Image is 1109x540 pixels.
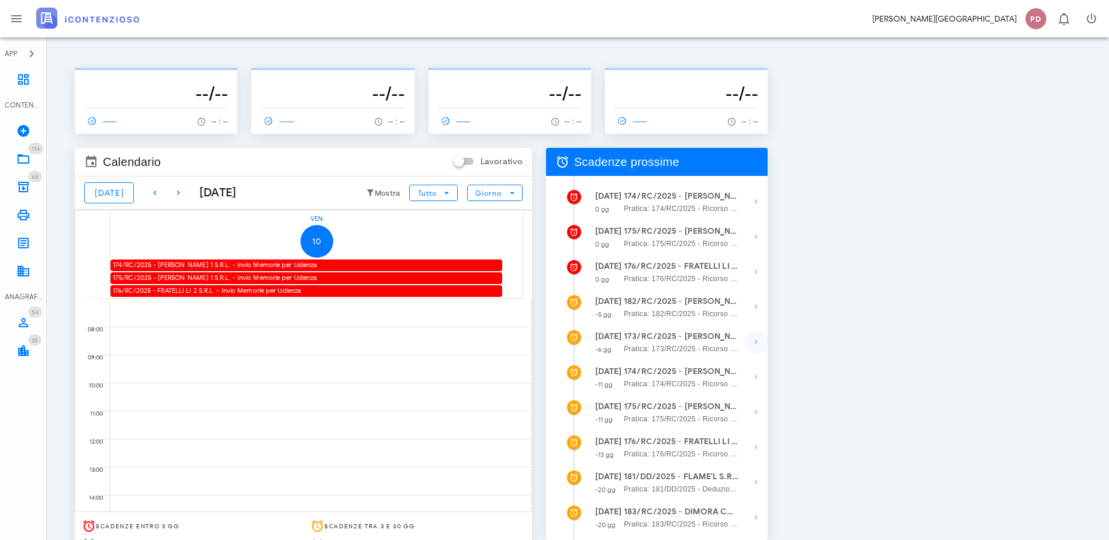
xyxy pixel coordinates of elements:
[28,334,42,346] span: Distintivo
[75,435,105,448] div: 12:00
[261,82,405,105] h3: --/--
[417,189,437,198] span: Tutto
[324,522,415,530] span: Scadenze tra 3 e 30 gg
[595,472,622,482] strong: [DATE]
[75,491,105,504] div: 14:00
[84,116,118,126] span: ------
[872,13,1017,25] div: [PERSON_NAME][GEOGRAPHIC_DATA]
[595,451,614,459] small: -13 gg
[190,184,237,202] div: [DATE]
[388,117,405,126] span: -- : --
[110,259,502,271] div: 174/RC/2025 - [PERSON_NAME] 1 S.R.L. - Invio Memorie per Udienza
[595,310,612,319] small: -5 gg
[624,506,739,518] strong: 183/RC/2025 - DIMORA COLLECTION S.R.L. - Inviare Ricorso
[741,117,758,126] span: -- : --
[595,191,622,201] strong: [DATE]
[624,400,739,413] strong: 175/RC/2025 - [PERSON_NAME] 1 S.R.L. - Presentarsi in [GEOGRAPHIC_DATA]
[595,261,622,271] strong: [DATE]
[5,292,42,302] div: ANAGRAFICA
[595,437,622,446] strong: [DATE]
[595,401,622,411] strong: [DATE]
[438,116,472,126] span: ------
[84,113,123,129] a: ------
[75,351,105,364] div: 09:00
[624,470,739,483] strong: 181/DD/2025 - FLAME'L S.R.L. - Depositare i documenti processuali
[595,226,622,236] strong: [DATE]
[624,343,739,355] span: Pratica: 173/RC/2025 - Ricorso contro Direzione Provinciale I Di [GEOGRAPHIC_DATA] - Ufficio Cont...
[744,470,768,494] button: Mostra dettagli
[438,82,582,105] h3: --/--
[614,116,648,126] span: ------
[624,295,739,308] strong: 182/RC/2025 - [PERSON_NAME] - Deposita la Costituzione in [GEOGRAPHIC_DATA]
[624,203,739,214] span: Pratica: 174/RC/2025 - Ricorso contro Direzione Provinciale di Pavia - Ufficio Controlli (Udienza)
[32,173,39,181] span: 68
[595,345,612,354] small: -6 gg
[94,188,124,198] span: [DATE]
[103,153,161,171] span: Calendario
[595,366,622,376] strong: [DATE]
[614,113,653,129] a: ------
[375,189,400,198] small: Mostra
[28,306,42,318] span: Distintivo
[300,237,333,247] span: 10
[574,153,679,171] span: Scadenze prossime
[624,260,739,273] strong: 176/RC/2025 - FRATELLI LI 2 S.R.L. - Invio Memorie per Udienza
[1025,8,1046,29] span: PD
[744,260,768,283] button: Mostra dettagli
[75,407,105,420] div: 11:00
[744,190,768,213] button: Mostra dettagli
[624,435,739,448] strong: 176/RC/2025 - FRATELLI LI 2 S.R.L. - Presentarsi in [GEOGRAPHIC_DATA]
[467,185,523,201] button: Giorno
[110,210,523,225] div: ven
[595,416,613,424] small: -11 gg
[1021,5,1049,33] button: PD
[84,82,228,105] h3: --/--
[744,365,768,389] button: Mostra dettagli
[110,272,502,283] div: 175/RC/2025 - [PERSON_NAME] 1 S.R.L. - Invio Memorie per Udienza
[75,323,105,336] div: 08:00
[595,205,609,213] small: 0 gg
[624,225,739,238] strong: 175/RC/2025 - [PERSON_NAME] 1 S.R.L. - Invio Memorie per Udienza
[614,72,758,82] p: --------------
[614,82,758,105] h3: --/--
[595,380,613,389] small: -11 gg
[300,225,333,258] button: 10
[624,190,739,203] strong: 174/RC/2025 - [PERSON_NAME] 1 S.R.L. - Invio Memorie per Udienza
[595,275,609,283] small: 0 gg
[475,189,502,198] span: Giorno
[75,463,105,476] div: 13:00
[36,8,139,29] img: logo-text-2x.png
[28,171,42,182] span: Distintivo
[595,296,622,306] strong: [DATE]
[624,448,739,460] span: Pratica: 176/RC/2025 - Ricorso contro Direzione Provinciale II Di Milano - Ufficio Controlli (Udi...
[261,113,299,129] a: ------
[5,100,42,110] div: CONTENZIOSO
[110,285,502,296] div: 176/RC/2025 - FRATELLI LI 2 S.R.L. - Invio Memorie per Udienza
[595,507,622,517] strong: [DATE]
[438,72,582,82] p: --------------
[624,378,739,390] span: Pratica: 174/RC/2025 - Ricorso contro Direzione Provinciale di Pavia - Ufficio Controlli (Udienza)
[744,330,768,354] button: Mostra dettagli
[744,295,768,319] button: Mostra dettagli
[624,308,739,320] span: Pratica: 182/RC/2025 - Ricorso contro DIREZIONE PROVINCIALE DI LECCO - UFFICIO CONTROLLI
[261,72,405,82] p: --------------
[624,413,739,425] span: Pratica: 175/RC/2025 - Ricorso contro Direzione Provinciale di Pavia - Ufficio Controlli (Udienza)
[211,117,228,126] span: -- : --
[261,116,295,126] span: ------
[744,400,768,424] button: Mostra dettagli
[744,225,768,248] button: Mostra dettagli
[624,330,739,343] strong: 173/RC/2025 - [PERSON_NAME] - Presentarsi in Udienza
[744,435,768,459] button: Mostra dettagli
[1049,5,1077,33] button: Distintivo
[481,156,523,168] label: Lavorativo
[595,240,609,248] small: 0 gg
[409,185,457,201] button: Tutto
[32,309,39,316] span: 54
[75,379,105,392] div: 10:00
[438,113,476,129] a: ------
[624,365,739,378] strong: 174/RC/2025 - [PERSON_NAME] 1 S.R.L. - Presentarsi in [GEOGRAPHIC_DATA]
[595,521,616,529] small: -20 gg
[624,273,739,285] span: Pratica: 176/RC/2025 - Ricorso contro Direzione Provinciale II Di Milano - Ufficio Controlli (Udi...
[32,145,40,153] span: 114
[96,522,179,530] span: Scadenze entro 3 gg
